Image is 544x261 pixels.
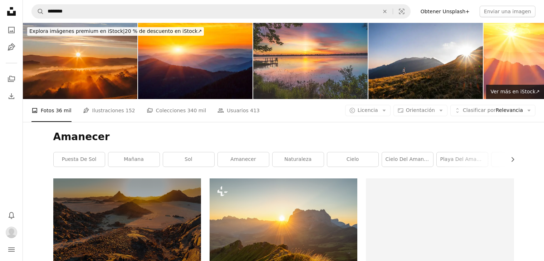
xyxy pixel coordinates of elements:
[217,99,260,122] a: Usuarios 413
[29,28,125,34] span: Explora imágenes premium en iStock |
[463,107,496,113] span: Clasificar por
[368,23,483,99] img: La mujer joven camina por el prado de la montaña al amanecer
[54,152,105,167] a: puesta de sol
[32,5,44,18] button: Buscar en Unsplash
[358,107,378,113] span: Licencia
[23,23,208,40] a: Explora imágenes premium en iStock|20 % de descuento en iStock↗
[4,23,19,37] a: Fotos
[83,99,135,122] a: Ilustraciones 152
[450,105,535,116] button: Clasificar porRelevancia
[345,105,391,116] button: Licencia
[273,152,324,167] a: naturaleza
[4,89,19,103] a: Historial de descargas
[382,152,433,167] a: cielo del amanecer
[163,152,214,167] a: sol
[4,208,19,222] button: Notificaciones
[6,227,17,238] img: Avatar del usuario Ione Rodríguez Uraga
[463,107,523,114] span: Relevancia
[108,152,160,167] a: Mañana
[23,23,137,99] img: Hermosa vista del amanecer en el bosque brumoso en la Toscana, Italia, con colinas verdes y cipre...
[147,99,206,122] a: Colecciones 340 mil
[486,85,544,99] a: Ver más en iStock↗
[437,152,488,167] a: playa del amanecer
[491,152,543,167] a: paisaje
[506,152,514,167] button: desplazar lista a la derecha
[327,152,378,167] a: cielo
[416,6,474,17] a: Obtener Unsplash+
[126,107,135,114] span: 152
[187,107,206,114] span: 340 mil
[393,5,410,18] button: Búsqueda visual
[218,152,269,167] a: amanecer
[4,242,19,257] button: Menú
[29,28,202,34] span: 20 % de descuento en iStock ↗
[31,4,411,19] form: Encuentra imágenes en todo el sitio
[393,105,447,116] button: Orientación
[4,72,19,86] a: Colecciones
[406,107,435,113] span: Orientación
[377,5,393,18] button: Borrar
[53,230,201,237] a: el sol se está poniendo sobre un paisaje desértico
[138,23,253,99] img: Increíble paisaje montañoso al amanecer, siluetas de la cordillera de los Cárpatos, sol naciente ...
[480,6,535,17] button: Enviar una imagen
[253,23,368,99] img: Marl Lake Sun Pillar Sunrise
[4,225,19,240] button: Perfil
[53,130,514,143] h1: Amanecer
[4,40,19,54] a: Ilustraciones
[490,89,540,94] span: Ver más en iStock ↗
[250,107,260,114] span: 413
